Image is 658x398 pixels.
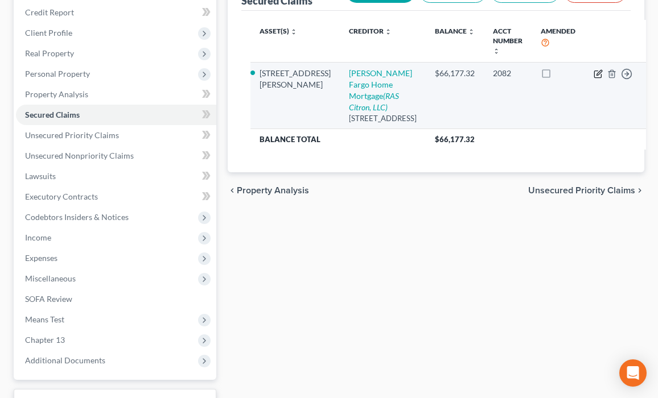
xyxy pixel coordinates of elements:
[25,151,134,160] span: Unsecured Nonpriority Claims
[250,129,426,150] th: Balance Total
[228,186,309,195] button: chevron_left Property Analysis
[16,289,216,309] a: SOFA Review
[25,69,90,78] span: Personal Property
[25,171,56,181] span: Lawsuits
[260,27,297,35] a: Asset(s) unfold_more
[349,27,392,35] a: Creditor unfold_more
[290,28,297,35] i: unfold_more
[25,314,64,324] span: Means Test
[228,186,237,195] i: chevron_left
[25,212,129,222] span: Codebtors Insiders & Notices
[25,7,74,17] span: Credit Report
[349,68,412,112] a: [PERSON_NAME] Fargo Home Mortgage(RAS Citron, LLC)
[16,166,216,186] a: Lawsuits
[25,273,76,283] span: Miscellaneous
[25,89,88,99] span: Property Analysis
[16,2,216,23] a: Credit Report
[528,186,635,195] span: Unsecured Priority Claims
[16,186,216,207] a: Executory Contracts
[25,130,119,140] span: Unsecured Priority Claims
[385,28,392,35] i: unfold_more
[16,105,216,125] a: Secured Claims
[25,233,51,242] span: Income
[25,28,72,38] span: Client Profile
[16,146,216,166] a: Unsecured Nonpriority Claims
[468,28,475,35] i: unfold_more
[493,27,523,55] a: Acct Number unfold_more
[25,110,80,119] span: Secured Claims
[25,355,105,365] span: Additional Documents
[25,294,72,304] span: SOFA Review
[25,335,65,345] span: Chapter 13
[493,48,500,55] i: unfold_more
[16,84,216,105] a: Property Analysis
[635,186,644,195] i: chevron_right
[25,48,74,58] span: Real Property
[25,253,57,263] span: Expenses
[260,68,331,90] li: [STREET_ADDRESS][PERSON_NAME]
[237,186,309,195] span: Property Analysis
[619,359,647,387] div: Open Intercom Messenger
[435,135,475,144] span: $66,177.32
[349,91,399,112] i: (RAS Citron, LLC)
[435,68,475,79] div: $66,177.32
[435,27,475,35] a: Balance unfold_more
[532,20,585,63] th: Amended
[528,186,644,195] button: Unsecured Priority Claims chevron_right
[25,192,98,201] span: Executory Contracts
[16,125,216,146] a: Unsecured Priority Claims
[349,113,417,124] div: [STREET_ADDRESS]
[493,68,523,79] div: 2082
